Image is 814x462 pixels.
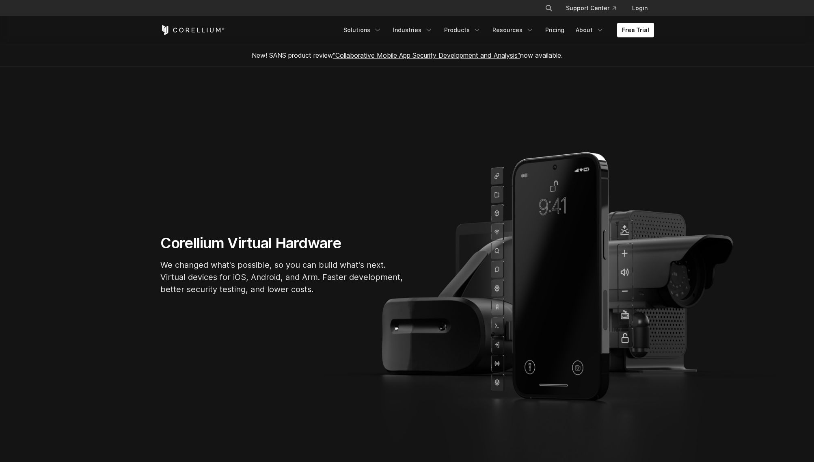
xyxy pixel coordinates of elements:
[559,1,622,15] a: Support Center
[339,23,386,37] a: Solutions
[160,259,404,295] p: We changed what's possible, so you can build what's next. Virtual devices for iOS, Android, and A...
[160,25,225,35] a: Corellium Home
[488,23,539,37] a: Resources
[626,1,654,15] a: Login
[617,23,654,37] a: Free Trial
[571,23,609,37] a: About
[388,23,438,37] a: Industries
[542,1,556,15] button: Search
[339,23,654,37] div: Navigation Menu
[160,234,404,252] h1: Corellium Virtual Hardware
[540,23,569,37] a: Pricing
[333,51,520,59] a: "Collaborative Mobile App Security Development and Analysis"
[439,23,486,37] a: Products
[535,1,654,15] div: Navigation Menu
[252,51,563,59] span: New! SANS product review now available.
